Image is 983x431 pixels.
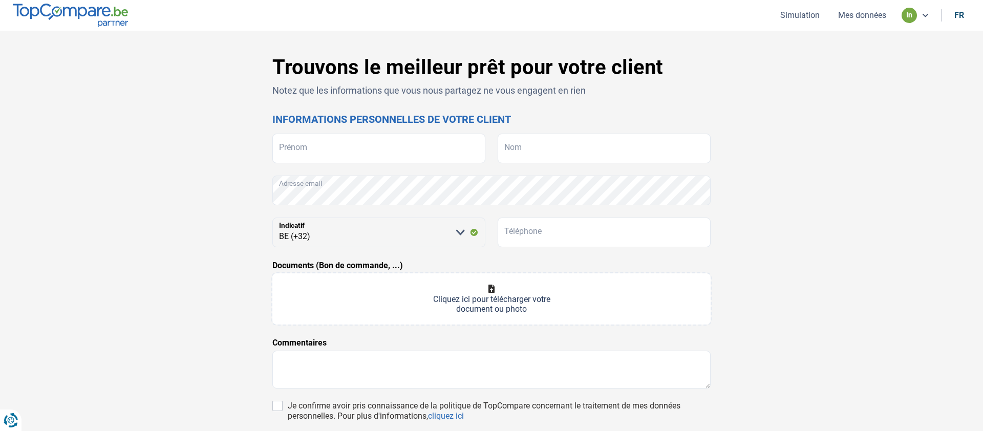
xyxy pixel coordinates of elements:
label: Documents (Bon de commande, ...) [272,260,403,272]
div: Je confirme avoir pris connaissance de la politique de TopCompare concernant le traitement de mes... [288,401,711,421]
select: Indicatif [272,218,485,247]
button: Mes données [835,10,889,20]
button: Simulation [777,10,823,20]
div: fr [954,10,964,20]
p: Notez que les informations que vous nous partagez ne vous engagent en rien [272,84,711,97]
label: Commentaires [272,337,327,349]
h1: Trouvons le meilleur prêt pour votre client [272,55,711,80]
a: cliquez ici [428,411,464,421]
div: in [902,8,917,23]
input: 401020304 [498,218,711,247]
h2: Informations personnelles de votre client [272,113,711,125]
img: TopCompare.be [13,4,128,27]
